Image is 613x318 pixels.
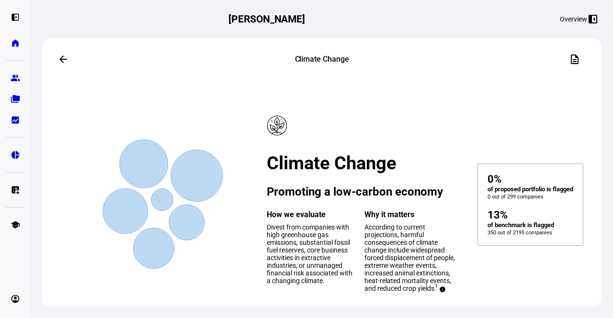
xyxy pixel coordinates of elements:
span: According to current projections, harmful consequences of climate change include widespread force... [364,223,455,292]
span: Divest from companies with high greenhouse gas emissions, substantial fossil fuel reserves, core ... [267,223,352,285]
a: home [6,33,25,53]
div: Climate Change [233,54,411,65]
div: 0 out of 299 companies [488,194,573,200]
a: bid_landscape [6,110,25,130]
eth-mat-symbol: left_panel_open [11,12,20,22]
eth-mat-symbol: pie_chart [11,150,20,160]
a: pie_chart [6,145,25,164]
eth-mat-symbol: school [11,220,20,230]
div: 0% [488,174,573,185]
a: group [6,68,25,88]
mat-icon: left_panel_close [587,13,599,25]
img: Pillar icon [267,115,287,136]
sup: 1 [435,283,438,289]
h2: [PERSON_NAME] [228,13,305,25]
div: of proposed portfolio is flagged [488,185,573,194]
eth-mat-symbol: folder_copy [11,94,20,104]
eth-mat-symbol: group [11,73,20,83]
eth-mat-symbol: list_alt_add [11,185,20,195]
div: Overview [560,15,587,23]
a: folder_copy [6,89,25,109]
button: Overview [552,11,605,27]
h3: Promoting a low-carbon economy [267,185,456,198]
div: 13% [488,209,573,221]
eth-mat-symbol: bid_landscape [11,115,20,125]
div: How we evaluate [267,210,353,219]
div: Why it matters [364,210,456,219]
mat-icon: info [439,285,451,296]
div: of benchmark is flagged [488,221,573,230]
div: 350 out of 2195 companies [488,230,573,236]
mat-icon: arrow_back [57,54,69,65]
eth-mat-symbol: account_circle [11,294,20,304]
h1: Climate Change [267,153,456,174]
eth-mat-symbol: home [11,38,20,48]
mat-icon: description [569,54,580,65]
